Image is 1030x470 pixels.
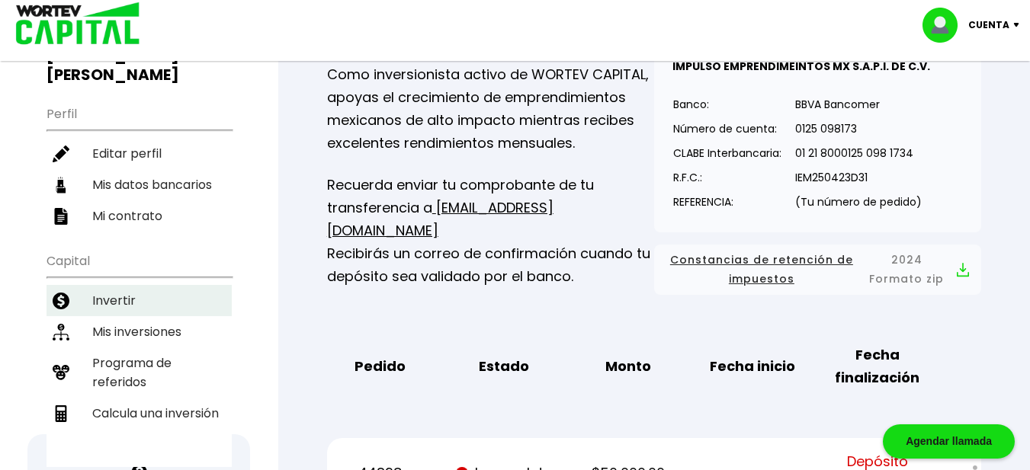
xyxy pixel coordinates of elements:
[47,45,179,85] b: [PERSON_NAME] [PERSON_NAME]
[355,355,406,378] b: Pedido
[923,8,968,43] img: profile-image
[883,424,1015,459] div: Agendar llamada
[47,138,232,169] a: Editar perfil
[53,293,69,309] img: invertir-icon.b3b967d7.svg
[673,190,781,213] p: REFERENCIA:
[53,364,69,381] img: recomiendanos-icon.9b8e9327.svg
[53,145,69,162] img: editar-icon.952d3147.svg
[47,285,232,316] a: Invertir
[672,59,930,74] b: IMPULSO EMPRENDIMEINTOS MX S.A.P.I. DE C.V.
[666,251,969,289] button: Constancias de retención de impuestos2024 Formato zip
[795,166,922,189] p: IEM250423D31
[327,198,554,240] a: [EMAIL_ADDRESS][DOMAIN_NAME]
[53,324,69,341] img: inversiones-icon.6695dc30.svg
[666,251,857,289] span: Constancias de retención de impuestos
[47,347,232,398] a: Programa de referidos
[47,97,232,232] ul: Perfil
[47,27,232,85] h3: Buen día,
[710,355,795,378] b: Fecha inicio
[47,398,232,429] a: Calcula una inversión
[968,14,1009,37] p: Cuenta
[673,142,781,165] p: CLABE Interbancaria:
[47,316,232,347] a: Mis inversiones
[47,169,232,200] a: Mis datos bancarios
[673,117,781,140] p: Número de cuenta:
[795,117,922,140] p: 0125 098173
[673,93,781,116] p: Banco:
[825,344,929,389] b: Fecha finalización
[53,405,69,422] img: calculadora-icon.17d418c4.svg
[673,166,781,189] p: R.F.C.:
[53,177,69,193] img: datos-icon.10cf9172.svg
[47,200,232,232] a: Mi contrato
[1009,23,1030,27] img: icon-down
[479,355,529,378] b: Estado
[795,142,922,165] p: 01 21 8000125 098 1734
[327,174,654,288] p: Recuerda enviar tu comprobante de tu transferencia a Recibirás un correo de confirmación cuando t...
[795,93,922,116] p: BBVA Bancomer
[53,208,69,225] img: contrato-icon.f2db500c.svg
[795,190,922,213] p: (Tu número de pedido)
[327,63,654,155] p: Como inversionista activo de WORTEV CAPITAL, apoyas el crecimiento de emprendimientos mexicanos d...
[47,244,232,467] ul: Capital
[605,355,651,378] b: Monto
